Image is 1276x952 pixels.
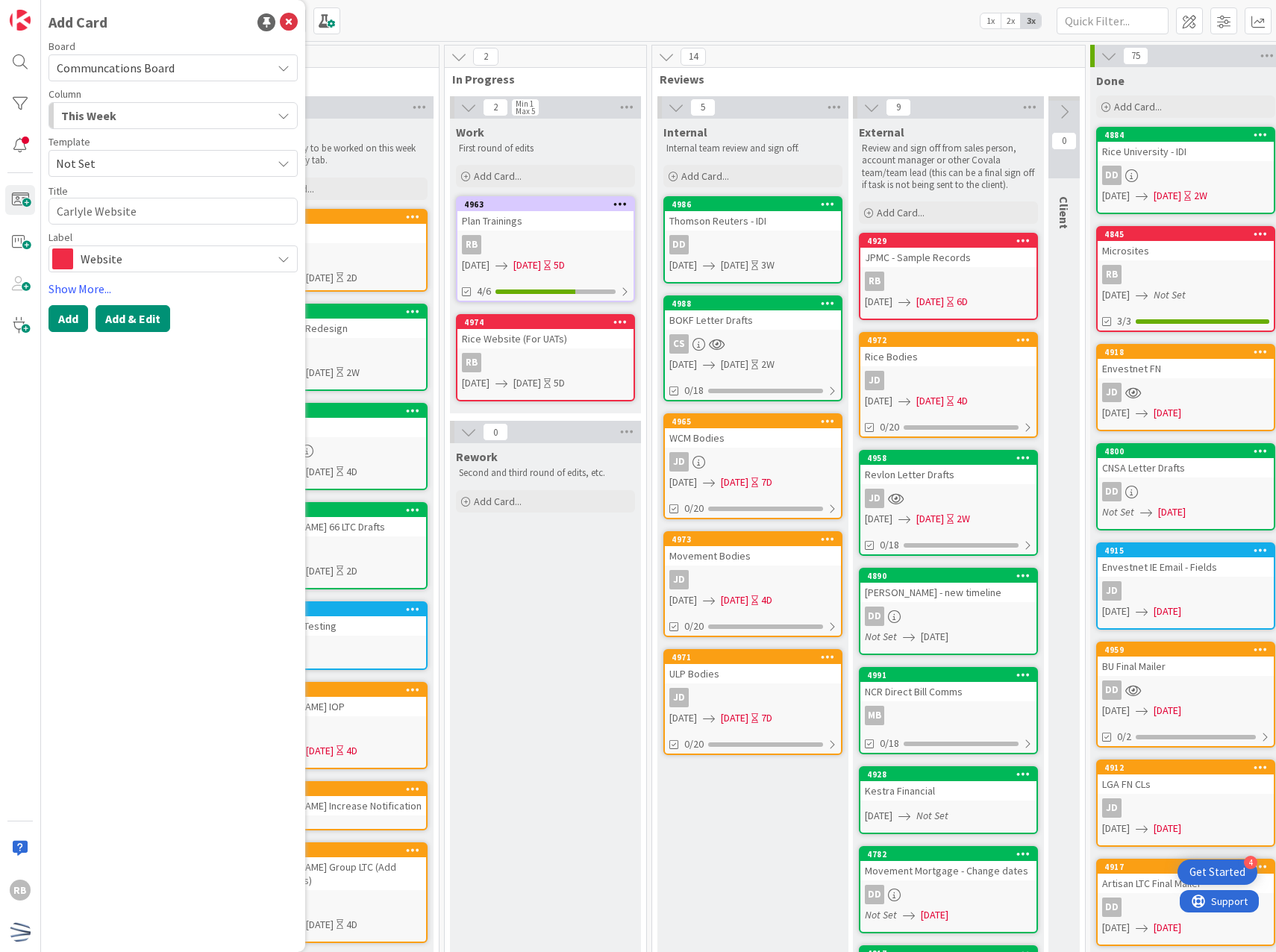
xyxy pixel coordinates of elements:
[457,198,634,231] div: 4963Plan Trainings
[867,571,1036,581] div: 4890
[10,10,31,31] img: Visit kanbanzone.com
[1104,862,1274,872] div: 4917
[1098,458,1274,477] div: CNSA Letter Drafts
[1098,761,1274,794] div: 4912LGA FN CLs
[1098,228,1274,260] div: 4845Microsites
[1098,345,1274,359] div: 4918
[257,307,426,317] div: 4978
[49,198,298,225] textarea: Carlyle Website
[1098,557,1274,577] div: Envestnet IE Email - Fields
[250,210,426,243] div: 5006Carlyle PCs
[665,334,841,354] div: CS
[250,603,426,616] div: 3732
[250,210,426,224] div: 5006
[346,917,357,933] div: 4D
[867,236,1036,246] div: 4929
[860,234,1036,248] div: 4929
[1096,642,1275,748] a: 4959BU Final MailerDD[DATE][DATE]0/2
[477,284,491,299] span: 4/6
[1096,859,1275,946] a: 4917Artisan LTC Final MailerDD[DATE][DATE]
[761,357,775,372] div: 2W
[306,365,334,381] span: [DATE]
[1098,657,1274,676] div: BU Final Mailer
[1098,544,1274,557] div: 4915
[867,769,1036,780] div: 4928
[916,511,944,527] span: [DATE]
[1154,920,1181,936] span: [DATE]
[1098,265,1274,284] div: RB
[250,616,426,636] div: Mail Chimp Testing
[1104,645,1274,655] div: 4959
[250,541,426,560] div: DD
[921,907,948,923] span: [DATE]
[1098,445,1274,458] div: 4800
[665,310,841,330] div: BOKF Letter Drafts
[1102,680,1122,700] div: DD
[860,371,1036,390] div: JD
[457,316,634,329] div: 4974
[346,270,357,286] div: 2D
[248,781,428,830] a: 4885[PERSON_NAME] Increase Notification
[859,450,1038,556] a: 4958Revlon Letter DraftsJD[DATE][DATE]2W0/18
[721,475,748,490] span: [DATE]
[554,375,565,391] div: 5D
[665,688,841,707] div: JD
[49,11,107,34] div: Add Card
[1114,100,1162,113] span: Add Card...
[916,393,944,409] span: [DATE]
[665,415,841,428] div: 4965
[665,198,841,231] div: 4986Thomson Reuters - IDI
[981,13,1001,28] span: 1x
[474,495,522,508] span: Add Card...
[865,808,892,824] span: [DATE]
[957,294,968,310] div: 6D
[860,583,1036,602] div: [PERSON_NAME] - new timeline
[665,533,841,566] div: 4973Movement Bodies
[761,592,772,608] div: 4D
[860,768,1036,801] div: 4928Kestra Financial
[860,668,1036,682] div: 4991
[1098,128,1274,161] div: 4884Rice University - IDI
[865,908,897,921] i: Not Set
[1098,544,1274,577] div: 4915Envestnet IE Email - Fields
[306,743,334,759] span: [DATE]
[250,517,426,536] div: [PERSON_NAME] 66 LTC Drafts
[867,670,1036,680] div: 4991
[1098,643,1274,676] div: 4959BU Final Mailer
[860,347,1036,366] div: Rice Bodies
[665,415,841,448] div: 4965WCM Bodies
[1154,821,1181,836] span: [DATE]
[49,184,68,198] label: Title
[1104,229,1274,239] div: 4845
[306,563,334,579] span: [DATE]
[665,651,841,683] div: 4971ULP Bodies
[1098,383,1274,402] div: JD
[665,533,841,546] div: 4973
[1096,226,1275,332] a: 4845MicrositesRB[DATE]Not Set3/3
[663,531,842,637] a: 4973Movement BodiesJD[DATE][DATE]4D0/20
[865,511,892,527] span: [DATE]
[859,846,1038,933] a: 4782Movement Mortgage - Change datesDDNot Set[DATE]
[346,563,357,579] div: 2D
[721,710,748,726] span: [DATE]
[248,682,428,769] a: 4879[PERSON_NAME] IOPJD[DATE][DATE]4D
[860,333,1036,366] div: 4972Rice Bodies
[867,849,1036,859] div: 4782
[665,651,841,664] div: 4971
[1098,345,1274,378] div: 4918Envestnet FN
[669,257,697,273] span: [DATE]
[1021,13,1041,28] span: 3x
[957,511,970,527] div: 2W
[250,857,426,890] div: [PERSON_NAME] Group LTC (Add Mergefields)
[1102,482,1122,501] div: DD
[248,209,428,292] a: 5006Carlyle PCsRB[DATE][DATE]2D
[250,504,426,517] div: 4970
[663,196,842,284] a: 4986Thomson Reuters - IDIDD[DATE][DATE]3W
[665,664,841,683] div: ULP Bodies
[672,199,841,210] div: 4986
[1098,860,1274,893] div: 4917Artisan LTC Final Mailer
[1154,703,1181,718] span: [DATE]
[684,619,704,634] span: 0/20
[1096,127,1275,214] a: 4884Rice University - IDIDD[DATE][DATE]2W
[257,784,426,795] div: 4885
